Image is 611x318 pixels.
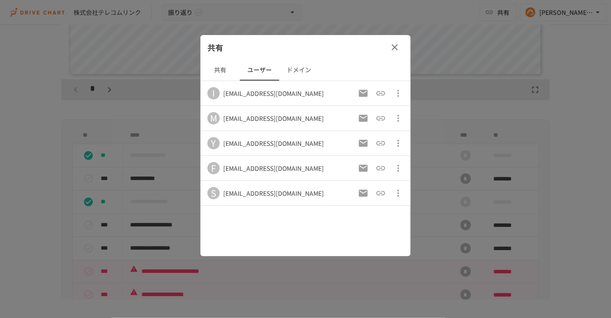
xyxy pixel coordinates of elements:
div: 共有 [200,35,411,60]
button: 招待メールの再送 [355,134,372,152]
button: 招待メールの再送 [355,159,372,177]
button: ユーザー [240,60,279,81]
div: F [207,162,220,174]
button: 招待URLをコピー（以前のものは破棄） [372,110,390,127]
button: 招待メールの再送 [355,110,372,127]
div: [EMAIL_ADDRESS][DOMAIN_NAME] [223,139,324,148]
div: [EMAIL_ADDRESS][DOMAIN_NAME] [223,89,324,98]
button: 招待メールの再送 [355,85,372,102]
div: M [207,112,220,124]
button: 招待URLをコピー（以前のものは破棄） [372,184,390,202]
div: Y [207,137,220,149]
button: ドメイン [279,60,319,81]
div: [EMAIL_ADDRESS][DOMAIN_NAME] [223,164,324,173]
button: 共有 [200,60,240,81]
div: [EMAIL_ADDRESS][DOMAIN_NAME] [223,189,324,198]
button: 招待URLをコピー（以前のものは破棄） [372,85,390,102]
button: 招待URLをコピー（以前のものは破棄） [372,134,390,152]
div: I [207,87,220,99]
button: 招待URLをコピー（以前のものは破棄） [372,159,390,177]
div: [EMAIL_ADDRESS][DOMAIN_NAME] [223,114,324,123]
button: 招待メールの再送 [355,184,372,202]
div: S [207,187,220,199]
